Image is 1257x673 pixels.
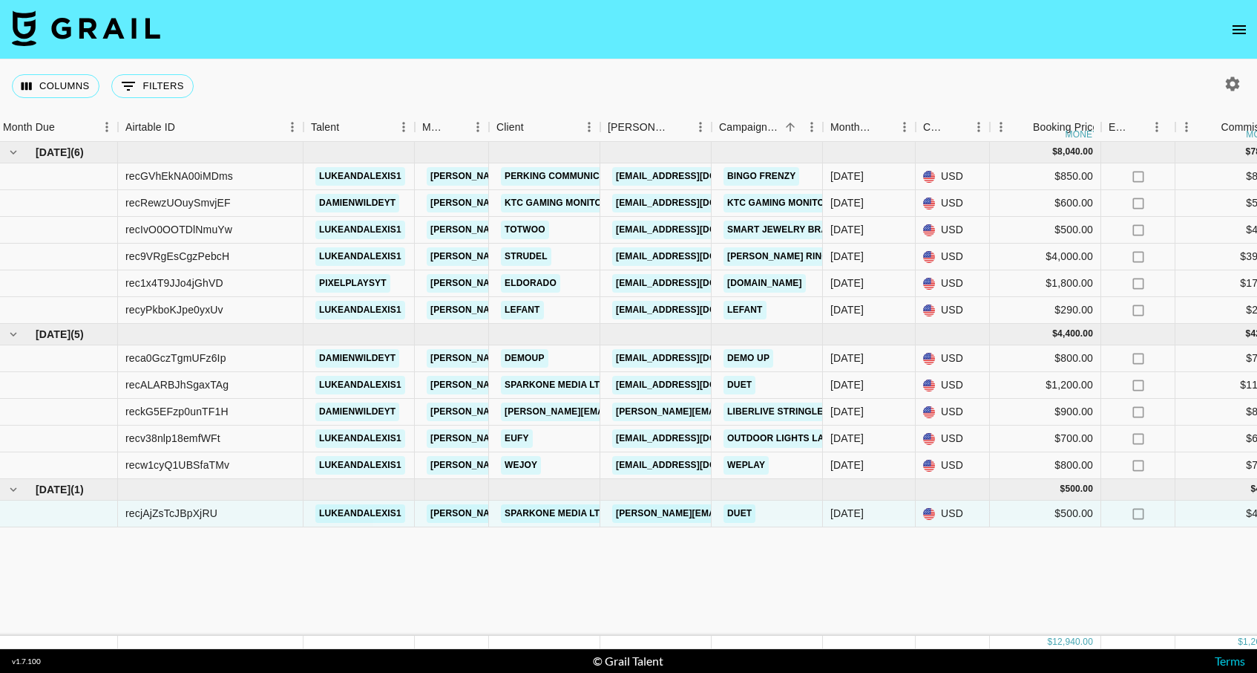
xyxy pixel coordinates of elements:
a: Eufy [501,429,533,448]
a: Eldorado [501,274,560,293]
div: $ [1246,328,1251,340]
a: [EMAIL_ADDRESS][DOMAIN_NAME] [612,247,778,266]
div: 4,400.00 [1057,328,1093,340]
a: Strudel [501,247,551,266]
a: [PERSON_NAME][EMAIL_ADDRESS][DOMAIN_NAME] [501,403,743,421]
button: Menu [801,116,823,138]
a: lukeandalexis1 [315,376,405,394]
button: Sort [1129,117,1150,137]
div: USD [916,270,990,297]
div: Campaign (Type) [712,113,823,142]
a: lukeandalexis1 [315,221,405,239]
div: Jun '25 [830,222,864,237]
a: Outdoor Lights Launch [723,429,854,448]
a: KTC Gaming Monitor [501,194,612,212]
div: USD [916,452,990,479]
a: Totwoo [501,221,549,239]
div: $ [1250,483,1256,495]
div: USD [916,345,990,372]
a: [PERSON_NAME][EMAIL_ADDRESS][DOMAIN_NAME] [427,504,669,523]
div: $ [1238,636,1243,648]
div: recv38nlp18emfWFt [125,431,220,446]
a: lukeandalexis1 [315,247,405,266]
div: Jun '25 [830,195,864,210]
button: Menu [968,116,990,138]
a: Duet [723,376,755,394]
a: [EMAIL_ADDRESS][DOMAIN_NAME] [612,429,778,448]
button: Sort [55,117,76,137]
a: [EMAIL_ADDRESS][DOMAIN_NAME] [612,167,778,186]
a: SparkOne Media Ltd [501,504,610,523]
a: [PERSON_NAME][EMAIL_ADDRESS][DOMAIN_NAME] [427,247,669,266]
div: Jun '25 [830,302,864,317]
a: Smart Jewelry Bracelets with Letter Charms [723,221,973,239]
div: Manager [415,113,489,142]
a: [EMAIL_ADDRESS][DOMAIN_NAME] [612,376,778,394]
button: Sort [669,117,689,137]
a: [PERSON_NAME][EMAIL_ADDRESS][DOMAIN_NAME] [427,429,669,448]
a: Liberlive Stringless Guitare [723,403,882,421]
div: reckG5EFzp0unTF1H [125,404,229,419]
button: hide children [3,479,24,500]
button: Sort [339,117,360,137]
button: Menu [393,116,415,138]
div: USD [916,244,990,270]
button: Menu [1175,116,1198,138]
div: recALARBJhSgaxTAg [125,377,229,392]
div: USD [916,297,990,324]
a: [EMAIL_ADDRESS][DOMAIN_NAME] [612,221,778,239]
div: $800.00 [990,452,1101,479]
div: USD [916,163,990,190]
button: Menu [990,116,1012,138]
div: Client [496,113,524,142]
div: Manager [422,113,446,142]
div: Talent [311,113,339,142]
a: [DOMAIN_NAME] [723,274,806,293]
div: $290.00 [990,297,1101,324]
button: Menu [578,116,600,138]
a: Perking communication HongKong Ltd. [501,167,709,186]
a: [PERSON_NAME][EMAIL_ADDRESS][DOMAIN_NAME] [427,167,669,186]
div: USD [916,372,990,399]
div: money [1066,130,1099,139]
div: 12,940.00 [1052,636,1093,648]
div: rec9VRgEsCgzPebcH [125,249,229,264]
div: Sep '26 [830,506,864,521]
a: [EMAIL_ADDRESS][DOMAIN_NAME] [612,194,778,212]
div: recIvO0OOTDlNmuYw [125,222,232,237]
div: $4,000.00 [990,244,1101,270]
div: $800.00 [990,345,1101,372]
div: rec1x4T9JJo4jGhVD [125,276,223,290]
button: Sort [446,117,467,137]
div: © Grail Talent [593,654,663,669]
button: Sort [780,117,801,137]
div: $ [1047,636,1052,648]
div: Month Due [3,113,55,142]
div: recRewzUOuySmvjEF [125,195,231,210]
button: Menu [1146,116,1168,138]
div: $ [1246,146,1251,158]
button: Select columns [12,74,99,98]
button: Sort [873,117,893,137]
div: Jun '25 [830,249,864,264]
span: ( 1 ) [70,482,84,497]
div: recw1cyQ1UBSfaTMv [125,458,229,472]
div: USD [916,426,990,452]
div: Airtable ID [118,113,303,142]
div: 500.00 [1065,483,1093,495]
div: Aug '25 [830,404,864,419]
div: Currency [916,113,990,142]
a: [EMAIL_ADDRESS][DOMAIN_NAME] [612,301,778,319]
div: Expenses: Remove Commission? [1109,113,1129,142]
a: [PERSON_NAME][EMAIL_ADDRESS][DOMAIN_NAME] [612,504,854,523]
span: [DATE] [36,482,70,497]
a: WeJoy [501,456,541,475]
a: WePlay [723,456,769,475]
div: Aug '25 [830,431,864,446]
div: Campaign (Type) [719,113,780,142]
a: [PERSON_NAME][EMAIL_ADDRESS][DOMAIN_NAME] [427,221,669,239]
span: [DATE] [36,145,70,160]
div: Client [489,113,600,142]
div: $ [1060,483,1066,495]
a: PixelPlaysYT [315,274,390,293]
